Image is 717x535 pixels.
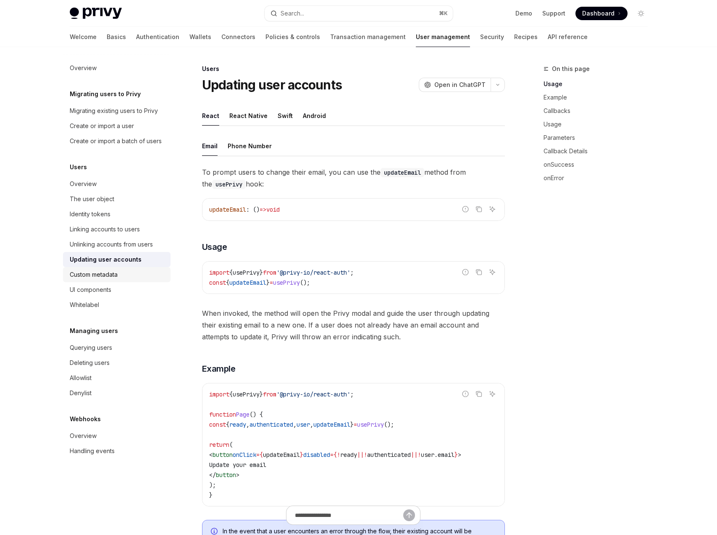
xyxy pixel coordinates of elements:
[202,65,505,73] div: Users
[487,204,498,215] button: Ask AI
[634,7,648,20] button: Toggle dark mode
[266,206,280,213] span: void
[202,166,505,190] span: To prompt users to change their email, you can use the method from the hook:
[542,9,565,18] a: Support
[552,64,590,74] span: On this page
[70,326,118,336] h5: Managing users
[310,421,313,428] span: ,
[70,89,141,99] h5: Migrating users to Privy
[70,106,158,116] div: Migrating existing users to Privy
[544,118,654,131] a: Usage
[300,451,303,459] span: }
[229,269,233,276] span: {
[229,391,233,398] span: {
[63,355,171,370] a: Deleting users
[381,168,424,177] code: updateEmail
[63,428,171,443] a: Overview
[266,279,270,286] span: }
[63,176,171,191] a: Overview
[236,411,250,418] span: Page
[136,27,179,47] a: Authentication
[63,207,171,222] a: Identity tokens
[229,106,268,126] div: React Native
[250,411,263,418] span: () {
[460,204,471,215] button: Report incorrect code
[70,162,87,172] h5: Users
[63,118,171,134] a: Create or import a user
[70,358,110,368] div: Deleting users
[70,300,99,310] div: Whitelabel
[434,81,486,89] span: Open in ChatGPT
[202,307,505,343] span: When invoked, the method will open the Privy modal and guide the user through updating their exis...
[209,206,246,213] span: updateEmail
[209,481,216,489] span: );
[273,279,300,286] span: usePrivy
[70,209,110,219] div: Identity tokens
[209,451,213,459] span: <
[63,297,171,312] a: Whitelabel
[544,131,654,144] a: Parameters
[202,77,342,92] h1: Updating user accounts
[209,421,226,428] span: const
[487,267,498,278] button: Ask AI
[70,254,142,265] div: Updating user accounts
[544,171,654,185] a: onError
[202,106,219,126] div: React
[340,451,357,459] span: ready
[487,388,498,399] button: Ask AI
[70,388,92,398] div: Denylist
[229,279,266,286] span: updateEmail
[297,421,310,428] span: user
[515,9,532,18] a: Demo
[544,91,654,104] a: Example
[544,77,654,91] a: Usage
[209,471,216,479] span: </
[418,451,421,459] span: !
[70,343,112,353] div: Querying users
[276,269,350,276] span: '@privy-io/react-auth'
[411,451,418,459] span: ||
[357,451,364,459] span: ||
[246,206,260,213] span: : ()
[434,451,438,459] span: .
[63,191,171,207] a: The user object
[419,78,491,92] button: Open in ChatGPT
[209,491,213,499] span: }
[209,441,229,448] span: return
[70,270,118,280] div: Custom metadata
[209,391,229,398] span: import
[70,121,134,131] div: Create or import a user
[209,461,266,469] span: Update your email
[354,421,357,428] span: =
[63,370,171,386] a: Allowlist
[216,471,236,479] span: button
[303,106,326,126] div: Android
[246,421,250,428] span: ,
[63,282,171,297] a: UI components
[265,6,453,21] button: Open search
[70,373,92,383] div: Allowlist
[270,279,273,286] span: =
[63,237,171,252] a: Unlinking accounts from users
[458,451,461,459] span: >
[189,27,211,47] a: Wallets
[70,239,153,249] div: Unlinking accounts from users
[63,134,171,149] a: Create or import a batch of users
[357,421,384,428] span: usePrivy
[107,27,126,47] a: Basics
[300,279,310,286] span: ();
[350,391,354,398] span: ;
[63,103,171,118] a: Migrating existing users to Privy
[454,451,458,459] span: }
[256,451,260,459] span: =
[295,506,403,525] input: Ask a question...
[209,411,236,418] span: function
[575,7,628,20] a: Dashboard
[263,451,300,459] span: updateEmail
[263,391,276,398] span: from
[313,421,350,428] span: updateEmail
[226,421,229,428] span: {
[70,136,162,146] div: Create or import a batch of users
[350,421,354,428] span: }
[403,509,415,521] button: Send message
